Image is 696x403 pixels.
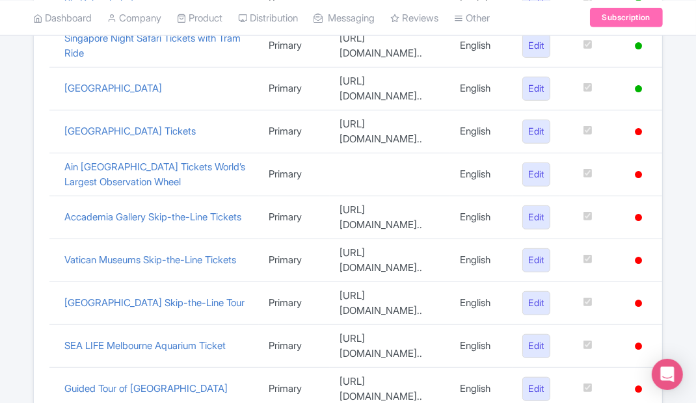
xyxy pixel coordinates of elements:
td: English [450,110,513,153]
a: Edit [522,291,550,315]
a: Edit [522,334,550,358]
a: Vatican Museums Skip-the-Line Tickets [64,253,236,266]
td: Primary [259,25,330,68]
td: Primary [259,110,330,153]
a: Edit [522,120,550,144]
td: English [450,282,513,325]
td: English [450,196,513,239]
td: [URL][DOMAIN_NAME].. [330,239,451,282]
td: [URL][DOMAIN_NAME].. [330,196,451,239]
td: English [450,325,513,368]
a: [GEOGRAPHIC_DATA] Tickets [64,125,196,137]
a: Singapore Night Safari Tickets with Tram Ride [64,32,241,59]
td: Primary [259,239,330,282]
td: English [450,153,513,196]
td: English [450,239,513,282]
td: Primary [259,325,330,368]
td: [URL][DOMAIN_NAME].. [330,110,451,153]
a: Edit [522,34,550,58]
td: [URL][DOMAIN_NAME].. [330,68,451,110]
div: Open Intercom Messenger [652,359,683,390]
td: English [450,68,513,110]
a: Ain [GEOGRAPHIC_DATA] Tickets World’s Largest Observation Wheel [64,161,245,188]
a: SEA LIFE Melbourne Aquarium Ticket [64,339,226,352]
td: Primary [259,282,330,325]
td: English [450,25,513,68]
a: [GEOGRAPHIC_DATA] Skip-the-Line Tour [64,296,245,309]
a: Guided Tour of [GEOGRAPHIC_DATA] [64,382,228,395]
a: Edit [522,162,550,187]
td: [URL][DOMAIN_NAME].. [330,25,451,68]
td: [URL][DOMAIN_NAME].. [330,325,451,368]
a: Edit [522,205,550,229]
a: Edit [522,77,550,101]
a: Edit [522,248,550,272]
td: Primary [259,153,330,196]
td: Primary [259,196,330,239]
a: [GEOGRAPHIC_DATA] [64,82,162,94]
td: [URL][DOMAIN_NAME].. [330,282,451,325]
a: Edit [522,377,550,401]
a: Subscription [590,8,663,27]
td: Primary [259,68,330,110]
a: Accademia Gallery Skip-the-Line Tickets [64,211,241,223]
